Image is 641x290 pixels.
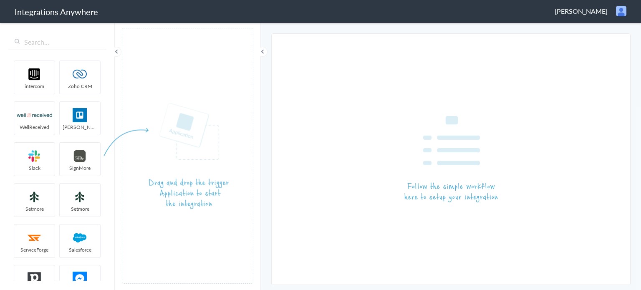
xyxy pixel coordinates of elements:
[60,83,100,90] span: Zoho CRM
[17,149,52,163] img: slack-logo.svg
[14,205,55,212] span: Setmore
[616,6,626,16] img: user.png
[555,6,608,16] span: [PERSON_NAME]
[15,6,98,18] h1: Integrations Anywhere
[62,67,98,81] img: zoho-logo.svg
[17,231,52,245] img: serviceforge-icon.png
[14,246,55,253] span: ServiceForge
[14,164,55,171] span: Slack
[62,190,98,204] img: setmoreNew.jpg
[14,124,55,131] span: WellReceived
[62,272,98,286] img: FBM.png
[103,103,229,209] img: instruction-trigger.png
[60,205,100,212] span: Setmore
[14,83,55,90] span: intercom
[8,34,106,50] input: Search...
[62,108,98,122] img: trello.png
[62,231,98,245] img: salesforce-logo.svg
[60,124,100,131] span: [PERSON_NAME]
[60,246,100,253] span: Salesforce
[17,190,52,204] img: setmoreNew.jpg
[17,272,52,286] img: pipedrive.png
[60,164,100,171] span: SignMore
[17,108,52,122] img: wr-logo.svg
[62,149,98,163] img: signmore-logo.png
[404,116,498,203] img: instruction-workflow.png
[17,67,52,81] img: intercom-logo.svg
